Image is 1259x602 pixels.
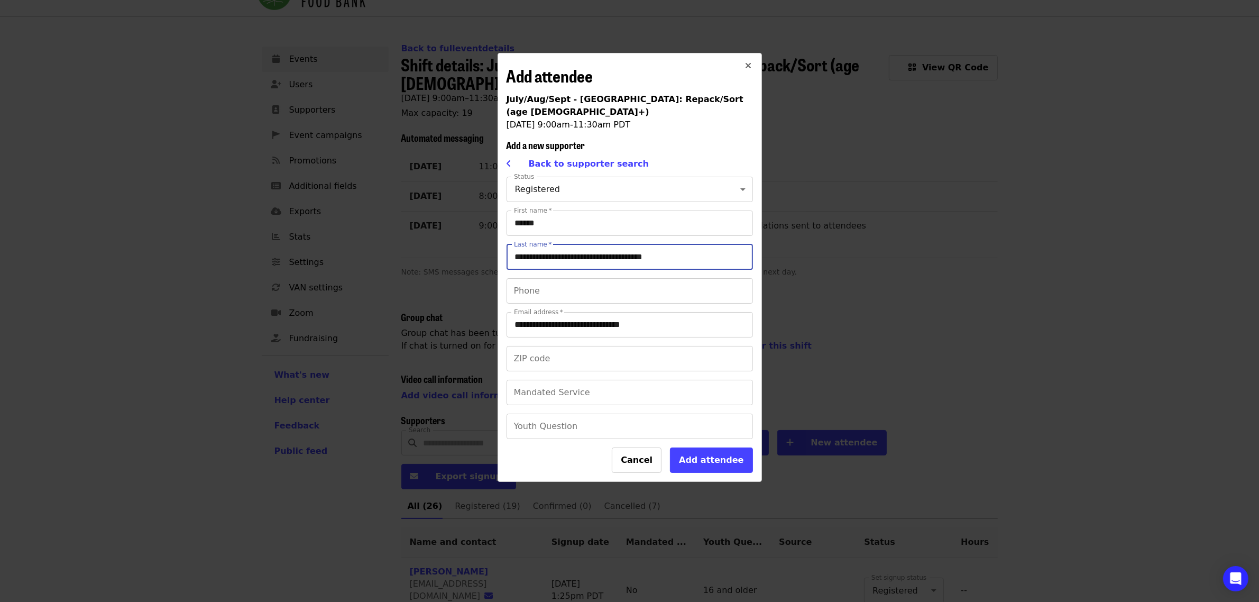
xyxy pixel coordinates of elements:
[507,211,753,236] input: First name
[507,120,631,130] span: [DATE] 9:00am-11:30am PDT
[746,61,752,71] i: times icon
[507,159,512,169] i: angle-left icon
[507,380,753,405] input: Mandated Service
[507,151,649,177] button: Back to supporter search
[507,414,753,439] input: Youth Question
[514,309,563,315] label: Email address
[514,207,552,214] label: First name
[612,448,661,473] button: Cancel
[736,53,761,79] button: Close
[507,244,753,270] input: Last name
[507,138,585,152] span: Add a new supporter
[670,448,752,473] button: Add attendee
[514,241,552,248] label: Last name
[507,94,743,117] span: July/Aug/Sept - [GEOGRAPHIC_DATA]: Repack/Sort (age [DEMOGRAPHIC_DATA]+)
[507,63,593,88] span: Add attendee
[529,159,649,169] span: Back to supporter search
[507,278,753,304] input: Phone
[507,346,753,371] input: ZIP code
[507,177,753,202] div: Registered
[507,312,753,338] input: Email address
[1223,566,1248,591] div: Open Intercom Messenger
[514,174,534,180] label: Status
